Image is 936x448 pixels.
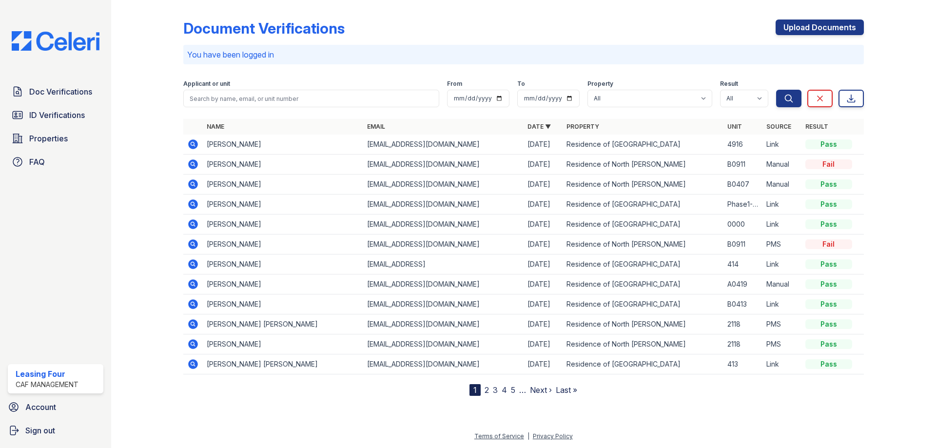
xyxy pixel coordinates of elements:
[203,294,363,314] td: [PERSON_NAME]
[517,80,525,88] label: To
[723,214,762,234] td: 0000
[720,80,738,88] label: Result
[363,175,524,195] td: [EMAIL_ADDRESS][DOMAIN_NAME]
[563,135,723,155] td: Residence of [GEOGRAPHIC_DATA]
[203,175,363,195] td: [PERSON_NAME]
[524,354,563,374] td: [DATE]
[363,135,524,155] td: [EMAIL_ADDRESS][DOMAIN_NAME]
[524,155,563,175] td: [DATE]
[524,135,563,155] td: [DATE]
[363,274,524,294] td: [EMAIL_ADDRESS][DOMAIN_NAME]
[8,129,103,148] a: Properties
[805,219,852,229] div: Pass
[203,334,363,354] td: [PERSON_NAME]
[805,279,852,289] div: Pass
[563,234,723,254] td: Residence of North [PERSON_NAME]
[723,314,762,334] td: 2118
[524,294,563,314] td: [DATE]
[563,175,723,195] td: Residence of North [PERSON_NAME]
[762,175,801,195] td: Manual
[511,385,515,395] a: 5
[29,86,92,97] span: Doc Verifications
[805,359,852,369] div: Pass
[805,179,852,189] div: Pass
[723,294,762,314] td: B0413
[762,354,801,374] td: Link
[207,123,224,130] a: Name
[474,432,524,440] a: Terms of Service
[4,397,107,417] a: Account
[363,195,524,214] td: [EMAIL_ADDRESS][DOMAIN_NAME]
[25,401,56,413] span: Account
[363,294,524,314] td: [EMAIL_ADDRESS][DOMAIN_NAME]
[805,123,828,130] a: Result
[203,314,363,334] td: [PERSON_NAME] [PERSON_NAME]
[530,385,552,395] a: Next ›
[762,195,801,214] td: Link
[203,254,363,274] td: [PERSON_NAME]
[203,214,363,234] td: [PERSON_NAME]
[762,155,801,175] td: Manual
[363,314,524,334] td: [EMAIL_ADDRESS][DOMAIN_NAME]
[25,425,55,436] span: Sign out
[563,334,723,354] td: Residence of North [PERSON_NAME]
[524,195,563,214] td: [DATE]
[183,19,345,37] div: Document Verifications
[723,274,762,294] td: A0419
[29,109,85,121] span: ID Verifications
[524,214,563,234] td: [DATE]
[16,380,78,390] div: CAF Management
[566,123,599,130] a: Property
[762,274,801,294] td: Manual
[8,82,103,101] a: Doc Verifications
[363,234,524,254] td: [EMAIL_ADDRESS][DOMAIN_NAME]
[367,123,385,130] a: Email
[493,385,498,395] a: 3
[805,319,852,329] div: Pass
[723,254,762,274] td: 414
[805,299,852,309] div: Pass
[203,234,363,254] td: [PERSON_NAME]
[363,214,524,234] td: [EMAIL_ADDRESS][DOMAIN_NAME]
[447,80,462,88] label: From
[723,135,762,155] td: 4916
[805,259,852,269] div: Pass
[776,19,864,35] a: Upload Documents
[183,90,439,107] input: Search by name, email, or unit number
[805,199,852,209] div: Pass
[805,339,852,349] div: Pass
[563,214,723,234] td: Residence of [GEOGRAPHIC_DATA]
[527,123,551,130] a: Date ▼
[203,195,363,214] td: [PERSON_NAME]
[533,432,573,440] a: Privacy Policy
[524,274,563,294] td: [DATE]
[805,159,852,169] div: Fail
[762,135,801,155] td: Link
[727,123,742,130] a: Unit
[524,334,563,354] td: [DATE]
[4,421,107,440] a: Sign out
[4,31,107,51] img: CE_Logo_Blue-a8612792a0a2168367f1c8372b55b34899dd931a85d93a1a3d3e32e68fde9ad4.png
[183,80,230,88] label: Applicant or unit
[805,239,852,249] div: Fail
[16,368,78,380] div: Leasing Four
[805,139,852,149] div: Pass
[203,354,363,374] td: [PERSON_NAME] [PERSON_NAME]
[723,354,762,374] td: 413
[766,123,791,130] a: Source
[563,354,723,374] td: Residence of [GEOGRAPHIC_DATA]
[563,274,723,294] td: Residence of [GEOGRAPHIC_DATA]
[524,254,563,274] td: [DATE]
[563,195,723,214] td: Residence of [GEOGRAPHIC_DATA]
[762,214,801,234] td: Link
[723,234,762,254] td: B0911
[762,334,801,354] td: PMS
[203,274,363,294] td: [PERSON_NAME]
[203,135,363,155] td: [PERSON_NAME]
[556,385,577,395] a: Last »
[762,234,801,254] td: PMS
[8,105,103,125] a: ID Verifications
[363,354,524,374] td: [EMAIL_ADDRESS][DOMAIN_NAME]
[363,155,524,175] td: [EMAIL_ADDRESS][DOMAIN_NAME]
